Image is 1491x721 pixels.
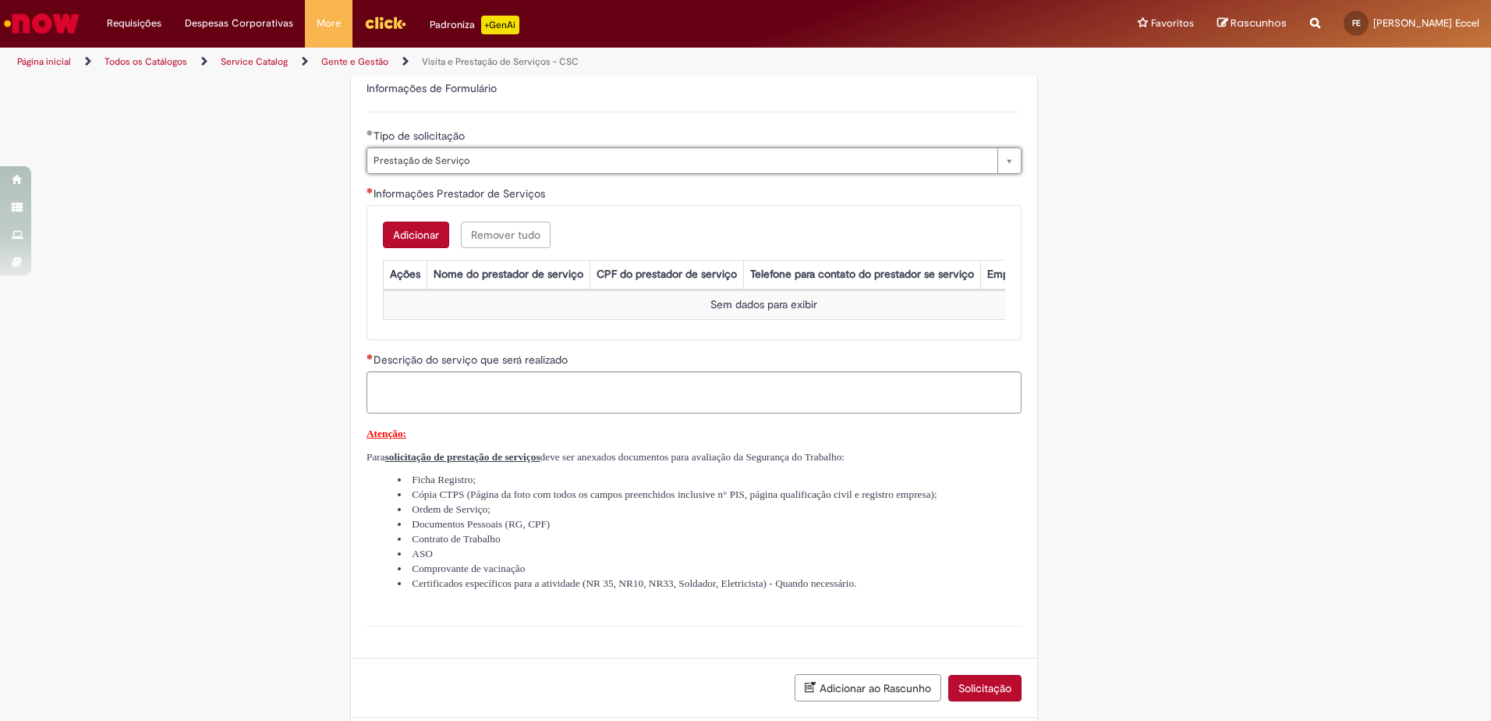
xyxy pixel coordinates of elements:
span: Descrição do serviço que será realizado [374,353,571,367]
span: solicitação de prestação de serviços [385,451,540,463]
li: Documentos Pessoais (RG, CPF) [398,517,1022,531]
span: Despesas Corporativas [185,16,293,31]
span: Informações Prestador de Serviços [374,186,548,201]
a: Gente e Gestão [321,55,388,68]
th: CPF do prestador de serviço [590,261,743,289]
span: Prestação de Serviço [374,148,990,173]
th: Ações [383,261,427,289]
a: Página inicial [17,55,71,68]
li: Certificados específicos para a atividade (NR 35, NR10, NR33, Soldador, Eletricista) - Quando nec... [398,576,1022,591]
span: Para deve ser anexados documentos para avaliação da Segurança do Trabalho: [367,451,845,463]
span: Necessários [367,353,374,360]
span: Necessários [367,187,374,194]
li: Comprovante de vacinação [398,561,1022,576]
button: Add a row for Informações Prestador de Serviços [383,222,449,248]
ul: Trilhas de página [12,48,983,76]
span: Requisições [107,16,161,31]
li: Ficha Registro; [398,472,1022,487]
li: Ordem de Serviço; [398,502,1022,517]
img: click_logo_yellow_360x200.png [364,11,406,34]
li: ASO [398,546,1022,561]
a: Service Catalog [221,55,288,68]
span: Tipo de solicitação [374,129,468,143]
td: Sem dados para exibir [383,291,1145,320]
span: Favoritos [1151,16,1194,31]
button: Adicionar ao Rascunho [795,674,941,701]
img: ServiceNow [2,8,82,39]
span: More [317,16,341,31]
a: Visita e Prestação de Serviços - CSC [422,55,579,68]
span: Obrigatório Preenchido [367,130,374,136]
th: Empresa prestadora do serviço [980,261,1145,289]
label: Informações de Formulário [367,81,497,95]
a: Rascunhos [1217,16,1287,31]
span: Rascunhos [1231,16,1287,30]
a: Todos os Catálogos [104,55,187,68]
div: Padroniza [430,16,519,34]
span: [PERSON_NAME] Eccel [1373,16,1479,30]
li: Cópia CTPS (Página da foto com todos os campos preenchidos inclusive n° PIS, página qualificação ... [398,487,1022,502]
li: Contrato de Trabalho [398,531,1022,546]
th: Telefone para contato do prestador se serviço [743,261,980,289]
textarea: Descrição do serviço que será realizado [367,371,1022,414]
p: +GenAi [481,16,519,34]
button: Solicitação [948,675,1022,701]
th: Nome do prestador de serviço [427,261,590,289]
span: FE [1352,18,1361,28]
strong: Atenção: [367,428,406,439]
